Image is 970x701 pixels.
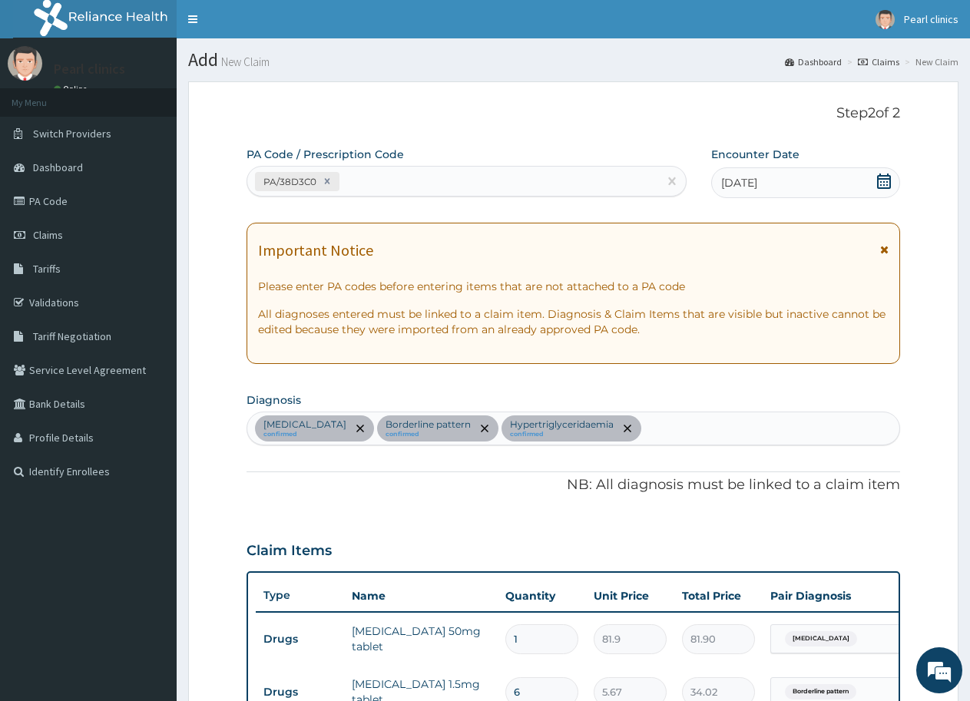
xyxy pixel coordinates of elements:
li: New Claim [901,55,958,68]
h1: Add [188,50,958,70]
p: Borderline pattern [386,418,471,431]
td: Drugs [256,625,344,653]
small: confirmed [263,431,346,438]
span: remove selection option [478,422,492,435]
th: Name [344,580,498,611]
small: confirmed [386,431,471,438]
span: Claims [33,228,63,242]
span: Borderline pattern [785,684,856,699]
img: User Image [8,46,42,81]
th: Unit Price [586,580,674,611]
span: Pearl clinics [904,12,958,26]
th: Type [256,581,344,610]
td: [MEDICAL_DATA] 50mg tablet [344,616,498,662]
span: remove selection option [621,422,634,435]
span: [MEDICAL_DATA] [785,631,857,646]
th: Total Price [674,580,763,611]
a: Claims [858,55,899,68]
span: remove selection option [353,422,367,435]
span: Tariffs [33,262,61,276]
label: Encounter Date [711,147,800,162]
small: New Claim [218,56,270,68]
p: [MEDICAL_DATA] [263,418,346,431]
span: Dashboard [33,160,83,174]
h1: Important Notice [258,242,373,259]
img: User Image [876,10,895,29]
span: Switch Providers [33,127,111,141]
p: Step 2 of 2 [247,105,900,122]
p: Hypertriglyceridaemia [510,418,614,431]
th: Pair Diagnosis [763,580,932,611]
p: All diagnoses entered must be linked to a claim item. Diagnosis & Claim Items that are visible bu... [258,306,889,337]
h3: Claim Items [247,543,332,560]
p: Please enter PA codes before entering items that are not attached to a PA code [258,279,889,294]
th: Quantity [498,580,586,611]
span: Tariff Negotiation [33,329,111,343]
span: [DATE] [721,175,757,190]
div: PA/38D3C0 [259,173,319,190]
label: Diagnosis [247,392,301,408]
label: PA Code / Prescription Code [247,147,404,162]
small: confirmed [510,431,614,438]
p: NB: All diagnosis must be linked to a claim item [247,475,900,495]
a: Online [54,84,91,94]
p: Pearl clinics [54,62,125,76]
a: Dashboard [785,55,842,68]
